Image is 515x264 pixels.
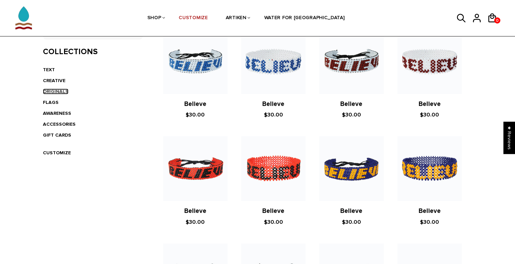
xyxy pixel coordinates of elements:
[262,207,284,215] a: Believe
[340,207,362,215] a: Believe
[184,100,206,108] a: Believe
[186,111,205,118] span: $30.00
[43,132,71,138] a: GIFT CARDS
[264,219,283,226] span: $30.00
[342,111,361,118] span: $30.00
[340,100,362,108] a: Believe
[419,207,441,215] a: Believe
[43,67,55,73] a: TEXT
[43,150,71,156] a: CUSTOMIZE
[147,0,161,36] a: SHOP
[43,89,68,94] a: ORIGINALS
[184,207,206,215] a: Believe
[342,219,361,226] span: $30.00
[420,219,439,226] span: $30.00
[264,111,283,118] span: $30.00
[503,122,515,154] div: Click to open Judge.me floating reviews tab
[179,0,208,36] a: CUSTOMIZE
[262,100,284,108] a: Believe
[494,17,500,24] a: 0
[43,47,143,57] h3: Collections
[494,16,500,25] span: 0
[43,121,76,127] a: ACCESSORIES
[186,219,205,226] span: $30.00
[43,78,65,83] a: CREATIVE
[420,111,439,118] span: $30.00
[43,110,71,116] a: AWARENESS
[43,99,59,105] a: FLAGS
[264,0,345,36] a: WATER FOR [GEOGRAPHIC_DATA]
[419,100,441,108] a: Believe
[226,0,247,36] a: ARTIKEN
